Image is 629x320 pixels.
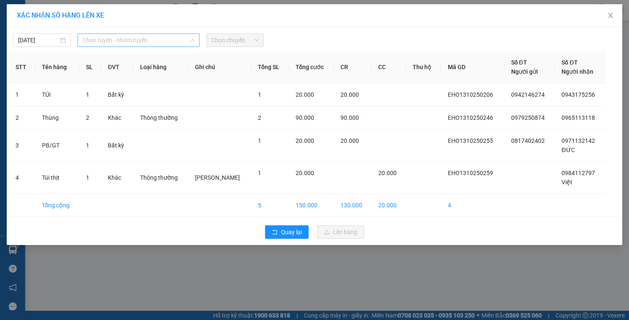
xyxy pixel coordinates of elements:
span: down [190,38,195,43]
td: Khác [101,162,133,194]
td: 130.000 [334,194,372,217]
td: Thông thường [133,106,189,129]
th: CR [334,51,372,83]
span: 90.000 [296,114,314,121]
th: CC [372,51,406,83]
span: ĐỨC [561,147,574,153]
td: 3 [9,129,35,162]
span: XÁC NHẬN SỐ HÀNG LÊN XE [17,11,104,19]
span: rollback [272,229,278,236]
div: 0984112797 [60,27,119,39]
td: TÚI [35,83,80,106]
td: Bất kỳ [101,129,133,162]
span: EHO1310250246 [448,114,493,121]
button: rollbackQuay lại [265,225,309,239]
span: Nhận: [60,8,80,17]
span: 20.000 [296,170,314,176]
td: 150.000 [289,194,334,217]
span: Chọn chuyến [211,34,259,46]
span: EHO1310250259 [448,170,493,176]
span: CC : [59,61,70,70]
td: PB/GT [35,129,80,162]
span: 20.000 [296,137,314,144]
span: 20.000 [340,137,359,144]
span: n3 coret [72,39,119,54]
span: 2 [258,114,261,121]
span: DĐ: [60,44,72,52]
span: close [607,12,614,19]
th: Thu hộ [406,51,441,83]
th: Tên hàng [35,51,80,83]
span: 90.000 [340,114,359,121]
div: BMT [60,7,119,17]
div: 20.000 [59,59,120,70]
span: 0971132142 [561,137,595,144]
td: Khác [101,106,133,129]
span: EHO1310250206 [448,91,493,98]
th: STT [9,51,35,83]
td: 4 [441,194,504,217]
div: Eahleo [7,7,54,17]
span: 1 [258,137,261,144]
span: Việt [561,179,572,186]
span: EHO1310250255 [448,137,493,144]
span: 2 [86,114,89,121]
input: 13/10/2025 [18,36,58,45]
span: 0965113118 [561,114,595,121]
td: 5 [251,194,289,217]
span: 1 [258,170,261,176]
span: 0979250874 [511,114,545,121]
button: uploadLên hàng [317,225,364,239]
td: Tổng cộng [35,194,80,217]
span: Số ĐT [511,59,527,66]
td: 2 [9,106,35,129]
td: 4 [9,162,35,194]
span: Quay lại [281,227,302,237]
td: Thùng [35,106,80,129]
td: Túi thịt [35,162,80,194]
span: Người gửi [511,68,538,75]
span: 1 [86,142,89,149]
span: Số ĐT [561,59,577,66]
span: Chọn tuyến - nhóm tuyến [83,34,195,46]
span: 20.000 [340,91,359,98]
span: 0817402402 [511,137,545,144]
div: Việt [60,17,119,27]
th: Mã GD [441,51,504,83]
span: 0943175256 [561,91,595,98]
button: Close [599,4,622,28]
th: Tổng cước [289,51,334,83]
td: 20.000 [372,194,406,217]
span: 0984112797 [561,170,595,176]
span: [PERSON_NAME] [195,174,240,181]
span: 20.000 [378,170,397,176]
span: 1 [86,174,89,181]
span: 0942146274 [511,91,545,98]
span: 20.000 [296,91,314,98]
span: Người nhận [561,68,593,75]
span: Gửi: [7,8,20,17]
td: Thông thường [133,162,189,194]
td: 1 [9,83,35,106]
